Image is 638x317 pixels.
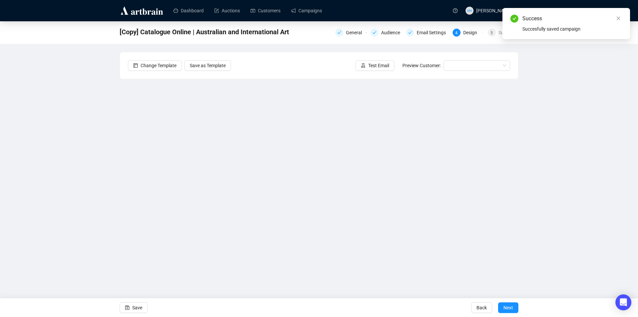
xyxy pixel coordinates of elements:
[510,15,518,23] span: check-circle
[476,8,512,13] span: [PERSON_NAME]
[471,302,492,313] button: Back
[402,63,441,68] span: Preview Customer:
[337,31,341,35] span: check
[120,302,148,313] button: Save
[616,16,621,21] span: close
[522,25,622,33] div: Succesfully saved campaign
[173,2,204,19] a: Dashboard
[615,15,622,22] a: Close
[522,15,622,23] div: Success
[498,29,518,37] div: Summary
[190,62,226,69] span: Save as Template
[214,2,240,19] a: Auctions
[371,29,402,37] div: Audience
[125,305,130,310] span: save
[356,60,394,71] button: Test Email
[463,29,481,37] div: Design
[128,60,182,71] button: Change Template
[291,2,322,19] a: Campaigns
[455,31,458,35] span: 4
[184,60,231,71] button: Save as Template
[335,29,367,37] div: General
[132,298,142,317] span: Save
[488,29,518,37] div: 5Summary
[417,29,450,37] div: Email Settings
[406,29,449,37] div: Email Settings
[453,8,458,13] span: question-circle
[346,29,366,37] div: General
[490,31,493,35] span: 5
[251,2,280,19] a: Customers
[453,29,484,37] div: 4Design
[368,62,389,69] span: Test Email
[498,302,518,313] button: Next
[467,8,472,13] span: MW
[372,31,376,35] span: check
[408,31,412,35] span: check
[120,27,289,37] span: [Copy] Catalogue Online | Australian and International Art
[133,63,138,68] span: layout
[477,298,487,317] span: Back
[361,63,366,68] span: experiment
[615,294,631,310] div: Open Intercom Messenger
[141,62,176,69] span: Change Template
[503,298,513,317] span: Next
[120,5,164,16] img: logo
[381,29,404,37] div: Audience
